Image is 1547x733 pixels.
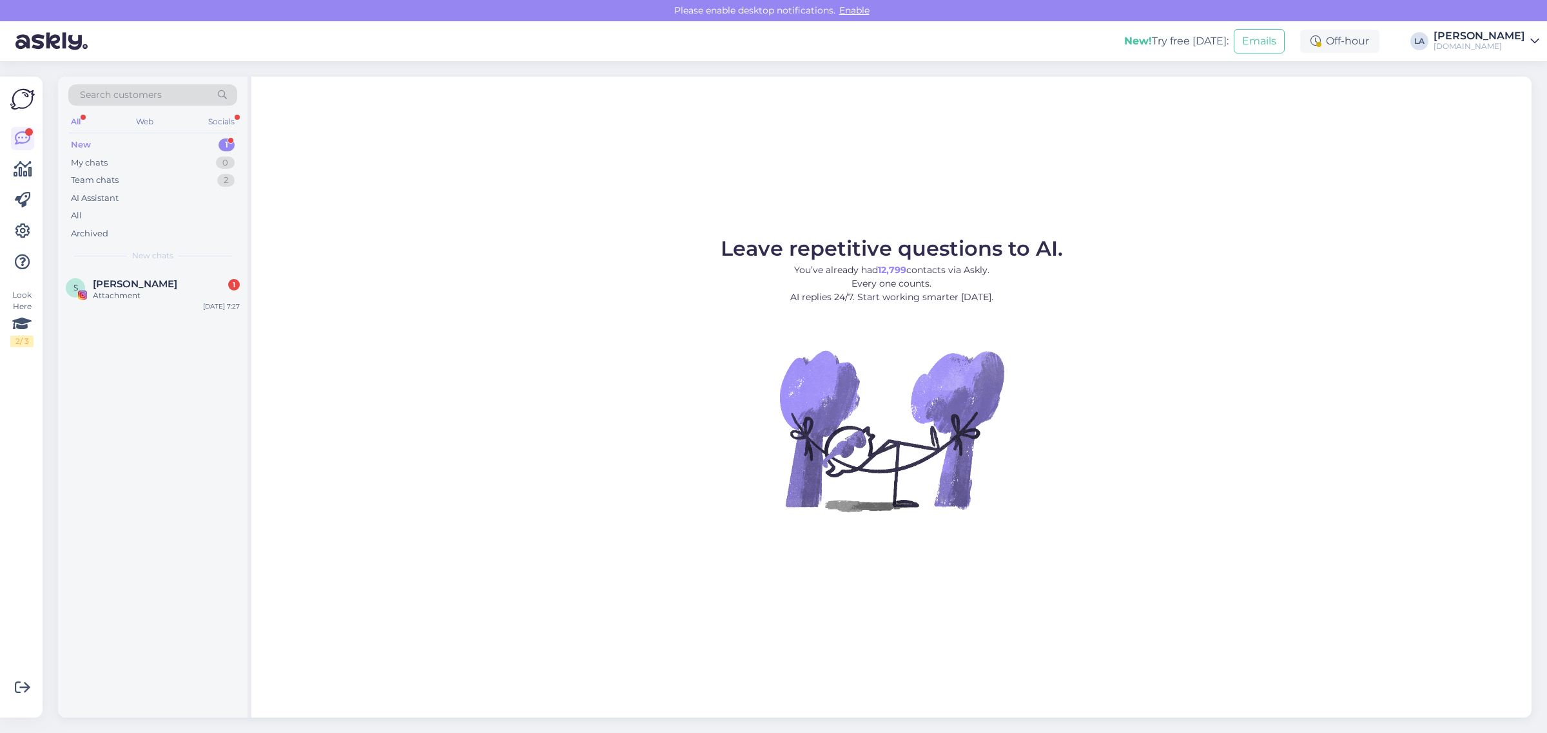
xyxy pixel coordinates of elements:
div: New [71,138,91,151]
b: 12,799 [878,264,906,276]
button: Emails [1234,29,1285,53]
div: 1 [228,279,240,290]
div: All [68,113,83,130]
div: 0 [216,157,235,169]
div: LA [1410,32,1428,50]
div: Socials [206,113,237,130]
img: Askly Logo [10,87,35,111]
div: 2 / 3 [10,336,34,347]
div: All [71,209,82,222]
div: Archived [71,227,108,240]
div: Team chats [71,174,119,187]
div: Off-hour [1300,30,1379,53]
div: Look Here [10,289,34,347]
b: New! [1124,35,1152,47]
a: [PERSON_NAME][DOMAIN_NAME] [1434,31,1539,52]
span: Enable [835,5,873,16]
span: Saimi Sapp [93,278,177,290]
div: AI Assistant [71,192,119,205]
div: Attachment [93,290,240,301]
img: No Chat active [775,314,1007,546]
div: My chats [71,157,108,169]
div: 2 [217,174,235,187]
span: Leave repetitive questions to AI. [721,236,1063,261]
span: New chats [132,250,173,262]
div: [DATE] 7:27 [203,301,240,311]
div: 1 [219,138,235,151]
p: You’ve already had contacts via Askly. Every one counts. AI replies 24/7. Start working smarter [... [721,263,1063,304]
div: Web [133,113,156,130]
div: [PERSON_NAME] [1434,31,1525,41]
span: Search customers [80,88,162,102]
div: [DOMAIN_NAME] [1434,41,1525,52]
span: S [73,283,78,292]
div: Try free [DATE]: [1124,33,1229,49]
